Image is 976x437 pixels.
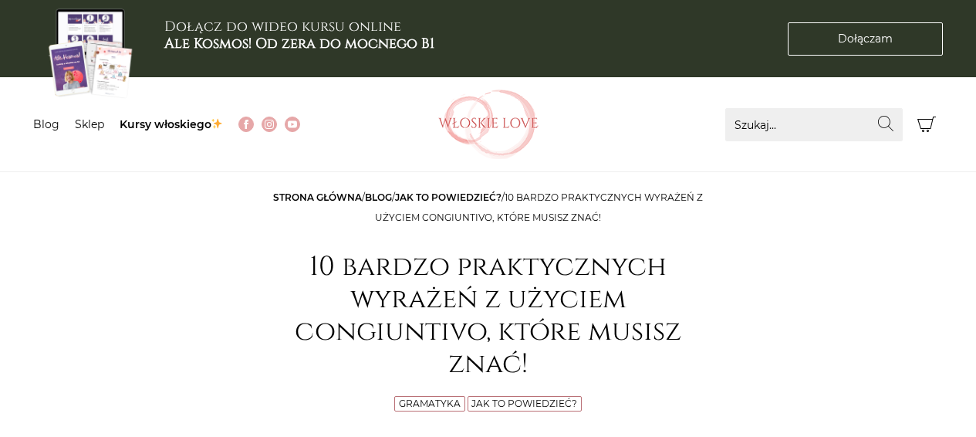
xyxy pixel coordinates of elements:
[265,251,712,381] h1: 10 bardzo praktycznych wyrażeń z użyciem congiuntivo, które musisz znać!
[33,117,59,131] a: Blog
[273,191,362,203] a: Strona główna
[471,398,577,409] a: Jak to powiedzieć?
[75,117,104,131] a: Sklep
[375,191,703,223] span: 10 bardzo praktycznych wyrażeń z użyciem congiuntivo, które musisz znać!
[399,398,461,409] a: Gramatyka
[395,191,502,203] a: Jak to powiedzieć?
[164,19,434,52] h3: Dołącz do wideo kursu online
[725,108,903,141] input: Szukaj...
[365,191,392,203] a: Blog
[910,108,944,141] button: Koszyk
[788,22,943,56] a: Dołączam
[211,118,222,129] img: ✨
[438,90,539,159] img: Włoskielove
[120,117,224,131] a: Kursy włoskiego
[838,31,893,47] span: Dołączam
[164,34,434,53] b: Ale Kosmos! Od zera do mocnego B1
[273,191,703,223] span: / / /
